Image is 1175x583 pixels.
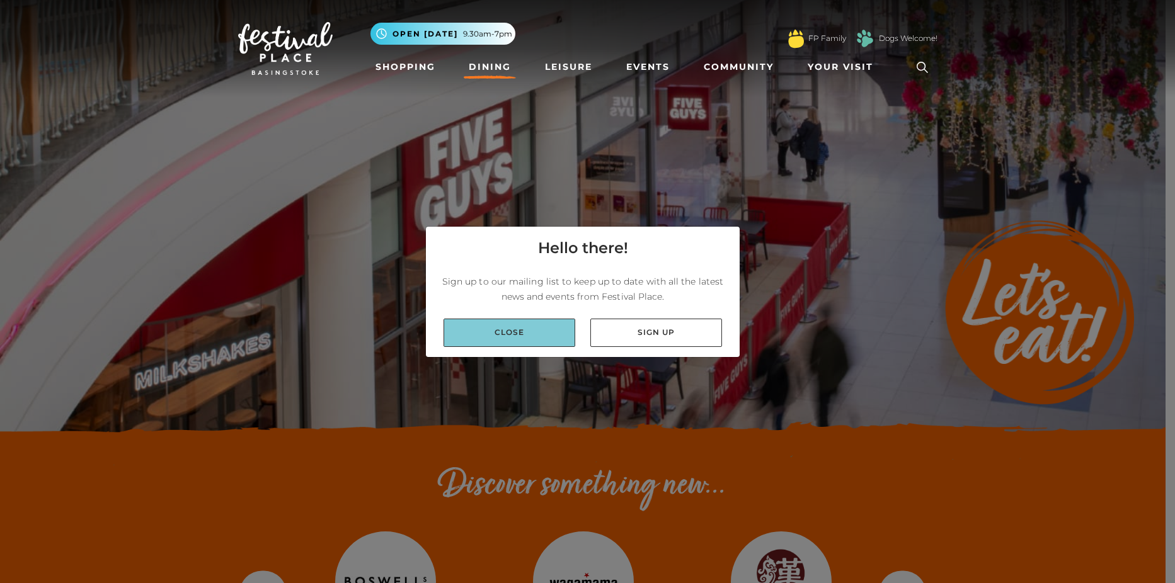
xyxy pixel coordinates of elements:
[538,237,628,259] h4: Hello there!
[436,274,730,304] p: Sign up to our mailing list to keep up to date with all the latest news and events from Festival ...
[879,33,937,44] a: Dogs Welcome!
[803,55,885,79] a: Your Visit
[370,23,515,45] button: Open [DATE] 9.30am-7pm
[540,55,597,79] a: Leisure
[808,60,873,74] span: Your Visit
[238,22,333,75] img: Festival Place Logo
[393,28,458,40] span: Open [DATE]
[590,319,722,347] a: Sign up
[699,55,779,79] a: Community
[370,55,440,79] a: Shopping
[444,319,575,347] a: Close
[808,33,846,44] a: FP Family
[464,55,516,79] a: Dining
[621,55,675,79] a: Events
[463,28,512,40] span: 9.30am-7pm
